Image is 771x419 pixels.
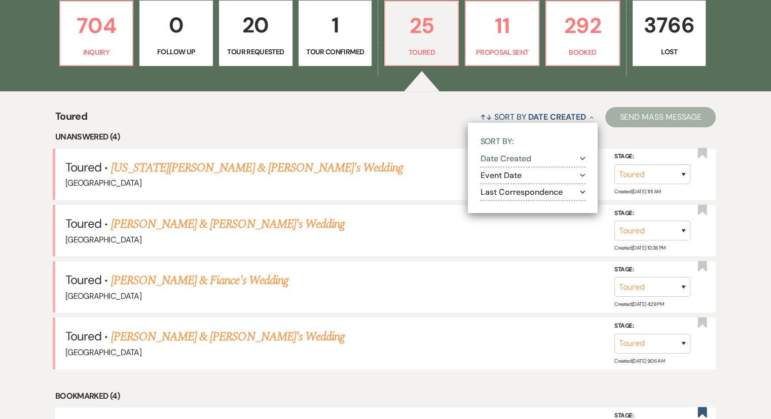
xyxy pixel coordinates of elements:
[614,357,665,364] span: Created: [DATE] 9:06 AM
[553,9,613,43] p: 292
[614,188,660,195] span: Created: [DATE] 11:11 AM
[633,1,706,66] a: 3766Lost
[65,347,141,358] span: [GEOGRAPHIC_DATA]
[614,321,690,332] label: Stage:
[480,171,585,180] button: Event Date
[605,107,716,127] button: Send Mass Message
[59,1,134,66] a: 704Inquiry
[65,159,101,175] span: Toured
[65,178,141,188] span: [GEOGRAPHIC_DATA]
[146,46,206,57] p: Follow Up
[472,9,532,43] p: 11
[528,112,585,122] span: Date Created
[66,47,127,58] p: Inquiry
[146,8,206,42] p: 0
[111,215,345,233] a: [PERSON_NAME] & [PERSON_NAME]'s Wedding
[614,301,664,307] span: Created: [DATE] 4:29 PM
[65,291,141,301] span: [GEOGRAPHIC_DATA]
[305,8,365,42] p: 1
[226,8,286,42] p: 20
[553,47,613,58] p: Booked
[111,271,288,290] a: [PERSON_NAME] & Fiance's Wedding
[305,46,365,57] p: Tour Confirmed
[384,1,459,66] a: 25Toured
[545,1,620,66] a: 292Booked
[65,328,101,344] span: Toured
[480,134,585,151] p: Sort By:
[226,46,286,57] p: Tour Requested
[480,188,585,196] button: Last Correspondence
[299,1,372,66] a: 1Tour Confirmed
[55,390,716,403] li: Bookmarked (4)
[476,103,598,130] button: Sort By Date Created
[472,47,532,58] p: Proposal Sent
[219,1,292,66] a: 20Tour Requested
[614,264,690,275] label: Stage:
[65,272,101,288] span: Toured
[55,109,87,130] span: Toured
[65,234,141,245] span: [GEOGRAPHIC_DATA]
[614,208,690,219] label: Stage:
[66,9,127,43] p: 704
[391,47,452,58] p: Toured
[639,46,700,57] p: Lost
[480,112,492,122] span: ↑↓
[614,151,690,162] label: Stage:
[139,1,213,66] a: 0Follow Up
[111,328,345,346] a: [PERSON_NAME] & [PERSON_NAME]'s Wedding
[480,155,585,163] button: Date Created
[65,216,101,231] span: Toured
[614,245,665,251] span: Created: [DATE] 10:38 PM
[391,9,452,43] p: 25
[111,159,403,177] a: [US_STATE][PERSON_NAME] & [PERSON_NAME]'s Wedding
[465,1,539,66] a: 11Proposal Sent
[55,130,716,144] li: Unanswered (4)
[639,8,700,42] p: 3766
